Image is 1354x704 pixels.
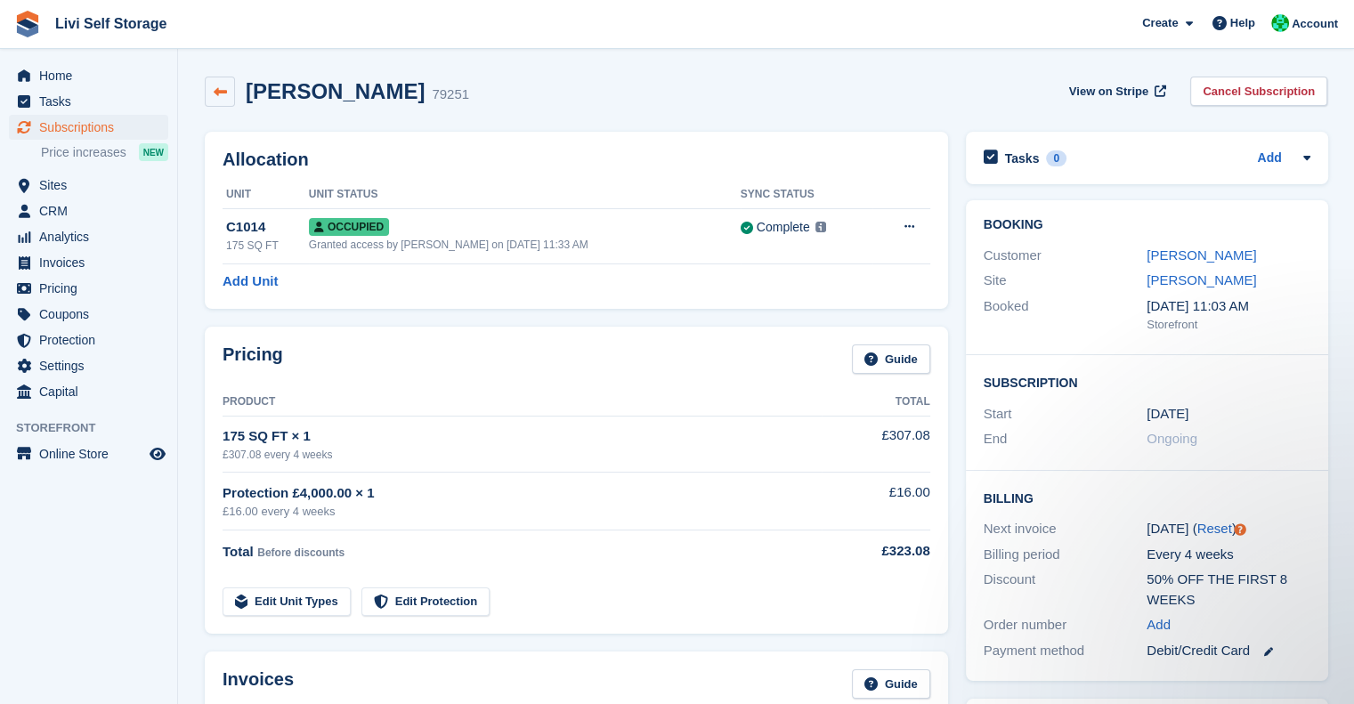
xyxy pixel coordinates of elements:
[822,473,930,530] td: £16.00
[309,181,741,209] th: Unit Status
[757,218,810,237] div: Complete
[984,429,1147,449] div: End
[246,79,425,103] h2: [PERSON_NAME]
[1142,14,1178,32] span: Create
[39,276,146,301] span: Pricing
[39,302,146,327] span: Coupons
[984,489,1310,506] h2: Billing
[1147,296,1310,317] div: [DATE] 11:03 AM
[1062,77,1170,106] a: View on Stripe
[1292,15,1338,33] span: Account
[223,503,822,521] div: £16.00 every 4 weeks
[223,388,822,417] th: Product
[984,373,1310,391] h2: Subscription
[1046,150,1066,166] div: 0
[984,296,1147,334] div: Booked
[39,379,146,404] span: Capital
[309,218,389,236] span: Occupied
[257,546,345,559] span: Before discounts
[9,115,168,140] a: menu
[39,63,146,88] span: Home
[223,426,822,447] div: 175 SQ FT × 1
[39,198,146,223] span: CRM
[1190,77,1327,106] a: Cancel Subscription
[852,669,930,699] a: Guide
[984,246,1147,266] div: Customer
[9,328,168,352] a: menu
[1147,570,1310,610] div: 50% OFF THE FIRST 8 WEEKS
[9,224,168,249] a: menu
[223,344,283,374] h2: Pricing
[1232,522,1248,538] div: Tooltip anchor
[39,224,146,249] span: Analytics
[309,237,741,253] div: Granted access by [PERSON_NAME] on [DATE] 11:33 AM
[223,271,278,292] a: Add Unit
[9,173,168,198] a: menu
[9,276,168,301] a: menu
[432,85,469,105] div: 79251
[223,669,294,699] h2: Invoices
[39,89,146,114] span: Tasks
[9,302,168,327] a: menu
[39,173,146,198] span: Sites
[39,353,146,378] span: Settings
[9,89,168,114] a: menu
[39,328,146,352] span: Protection
[39,250,146,275] span: Invoices
[39,441,146,466] span: Online Store
[41,142,168,162] a: Price increases NEW
[39,115,146,140] span: Subscriptions
[9,63,168,88] a: menu
[9,379,168,404] a: menu
[984,641,1147,661] div: Payment method
[1147,615,1171,635] a: Add
[1147,545,1310,565] div: Every 4 weeks
[984,271,1147,291] div: Site
[223,544,254,559] span: Total
[1147,519,1310,539] div: [DATE] ( )
[223,447,822,463] div: £307.08 every 4 weeks
[147,443,168,465] a: Preview store
[984,545,1147,565] div: Billing period
[41,144,126,161] span: Price increases
[139,143,168,161] div: NEW
[822,388,930,417] th: Total
[822,541,930,562] div: £323.08
[223,587,351,617] a: Edit Unit Types
[223,181,309,209] th: Unit
[984,218,1310,232] h2: Booking
[1147,431,1197,446] span: Ongoing
[1147,247,1256,263] a: [PERSON_NAME]
[1230,14,1255,32] span: Help
[822,416,930,472] td: £307.08
[223,150,930,170] h2: Allocation
[1147,641,1310,661] div: Debit/Credit Card
[984,404,1147,425] div: Start
[9,441,168,466] a: menu
[9,353,168,378] a: menu
[1147,272,1256,287] a: [PERSON_NAME]
[48,9,174,38] a: Livi Self Storage
[1197,521,1232,536] a: Reset
[852,344,930,374] a: Guide
[984,615,1147,635] div: Order number
[984,570,1147,610] div: Discount
[1147,404,1188,425] time: 2025-03-29 01:00:00 UTC
[1069,83,1148,101] span: View on Stripe
[223,483,822,504] div: Protection £4,000.00 × 1
[226,238,309,254] div: 175 SQ FT
[9,198,168,223] a: menu
[1271,14,1289,32] img: Joe Robertson
[16,419,177,437] span: Storefront
[9,250,168,275] a: menu
[1005,150,1040,166] h2: Tasks
[741,181,872,209] th: Sync Status
[984,519,1147,539] div: Next invoice
[1147,316,1310,334] div: Storefront
[361,587,490,617] a: Edit Protection
[815,222,826,232] img: icon-info-grey-7440780725fd019a000dd9b08b2336e03edf1995a4989e88bcd33f0948082b44.svg
[1257,149,1281,169] a: Add
[226,217,309,238] div: C1014
[14,11,41,37] img: stora-icon-8386f47178a22dfd0bd8f6a31ec36ba5ce8667c1dd55bd0f319d3a0aa187defe.svg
